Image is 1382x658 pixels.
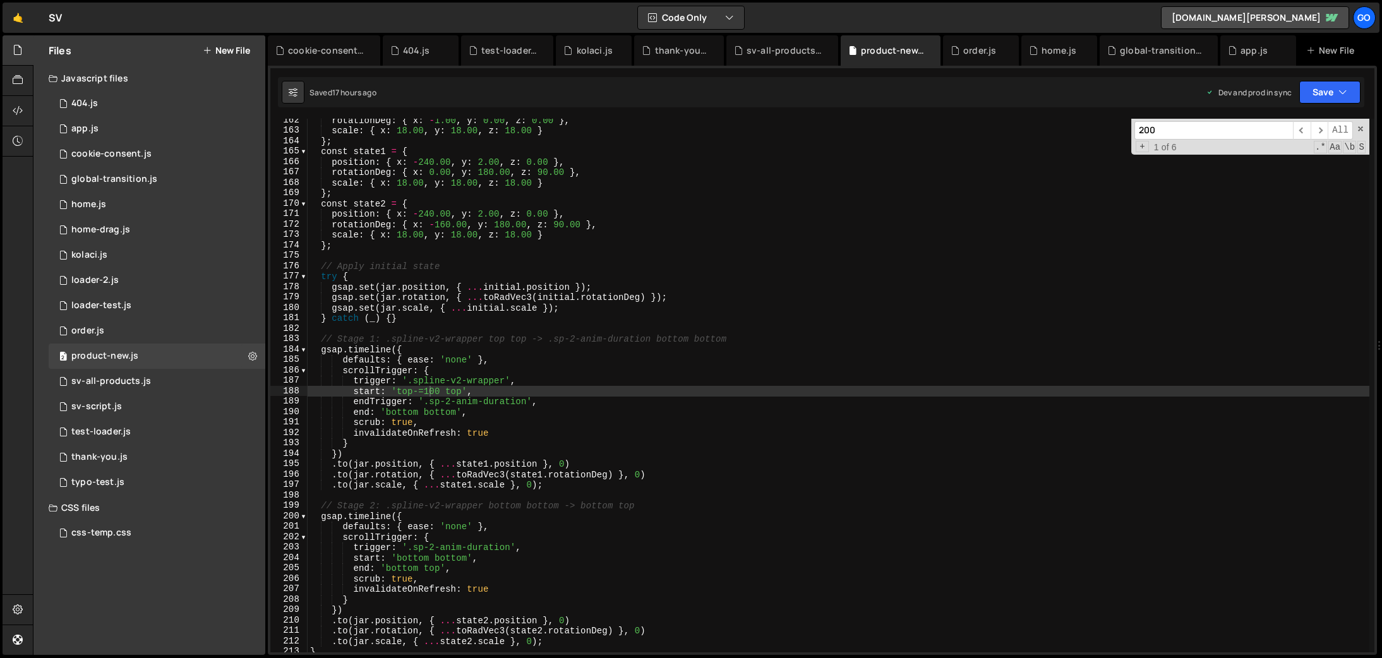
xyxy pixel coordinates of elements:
div: 196 [270,469,308,480]
div: 210 [270,615,308,626]
a: [DOMAIN_NAME][PERSON_NAME] [1161,6,1349,29]
div: 200 [270,511,308,522]
div: 404.js [71,98,98,109]
div: 180 [270,302,308,313]
span: CaseSensitive Search [1328,141,1342,153]
div: 14248/42099.js [49,445,265,470]
span: Toggle Replace mode [1136,141,1149,153]
div: 189 [270,396,308,407]
div: 211 [270,625,308,636]
div: 166 [270,157,308,167]
span: 1 of 6 [1149,142,1182,153]
div: 184 [270,344,308,355]
div: kolaci.js [577,44,613,57]
div: 183 [270,333,308,344]
span: Alt-Enter [1328,121,1353,140]
div: sv-all-products.js [71,376,151,387]
div: 170 [270,198,308,209]
div: loader-test.js [71,300,131,311]
div: product-new.js [71,350,138,362]
div: 197 [270,479,308,490]
div: 198 [270,490,308,501]
div: 14248/36682.js [49,369,265,394]
div: 204 [270,553,308,563]
div: 168 [270,177,308,188]
div: 14248/42454.js [49,293,265,318]
div: 176 [270,261,308,272]
div: 188 [270,386,308,397]
div: 190 [270,407,308,417]
div: 14248/40457.js [49,217,265,242]
div: 174 [270,240,308,251]
div: product-new.js [861,44,925,57]
span: ​ [1311,121,1328,140]
div: 14248/42526.js [49,268,265,293]
div: 202 [270,532,308,542]
div: 172 [270,219,308,230]
div: 199 [270,500,308,511]
div: home.js [1042,44,1076,57]
span: Whole Word Search [1343,141,1356,153]
span: Search In Selection [1357,141,1366,153]
span: RegExp Search [1314,141,1327,153]
div: 205 [270,563,308,573]
div: test-loader.js [71,426,131,438]
div: css-temp.css [71,527,131,539]
div: 193 [270,438,308,448]
div: Dev and prod in sync [1206,87,1292,98]
div: 169 [270,188,308,198]
div: 173 [270,229,308,240]
div: 14248/41299.js [49,318,265,344]
div: 178 [270,282,308,292]
div: 181 [270,313,308,323]
div: loader-2.js [71,275,119,286]
span: ​ [1293,121,1311,140]
div: 164 [270,136,308,147]
div: 195 [270,458,308,469]
span: 2 [59,352,67,362]
div: 207 [270,583,308,594]
div: app.js [71,123,99,135]
div: 14248/38890.js [49,192,265,217]
div: 179 [270,292,308,302]
div: 14248/46958.js [49,141,265,167]
div: 171 [270,208,308,219]
div: 162 [270,115,308,126]
h2: Files [49,44,71,57]
div: order.js [71,325,104,337]
div: Javascript files [33,66,265,91]
div: 206 [270,573,308,584]
div: 14248/38037.css [49,520,265,546]
div: app.js [1241,44,1268,57]
div: 201 [270,521,308,532]
button: Code Only [638,6,744,29]
div: 14248/41685.js [49,167,265,192]
div: 182 [270,323,308,334]
div: 212 [270,636,308,647]
div: 177 [270,271,308,282]
div: sv-all-products.js [747,44,823,57]
a: 🤙 [3,3,33,33]
div: 191 [270,417,308,428]
div: 213 [270,646,308,657]
div: home-drag.js [71,224,130,236]
button: New File [203,45,250,56]
div: 14248/46529.js [49,419,265,445]
div: 208 [270,594,308,605]
div: 14248/36561.js [49,394,265,419]
div: thank-you.js [655,44,709,57]
div: New File [1306,44,1359,57]
div: go [1353,6,1376,29]
div: 187 [270,375,308,386]
div: 17 hours ago [332,87,376,98]
div: 175 [270,250,308,261]
div: 209 [270,604,308,615]
div: 14248/38152.js [49,116,265,141]
div: global-transition.js [71,174,157,185]
div: typo-test.js [71,477,124,488]
div: 404.js [403,44,430,57]
div: 185 [270,354,308,365]
div: 165 [270,146,308,157]
div: cookie-consent.js [71,148,152,160]
div: 14248/39945.js [49,344,265,369]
